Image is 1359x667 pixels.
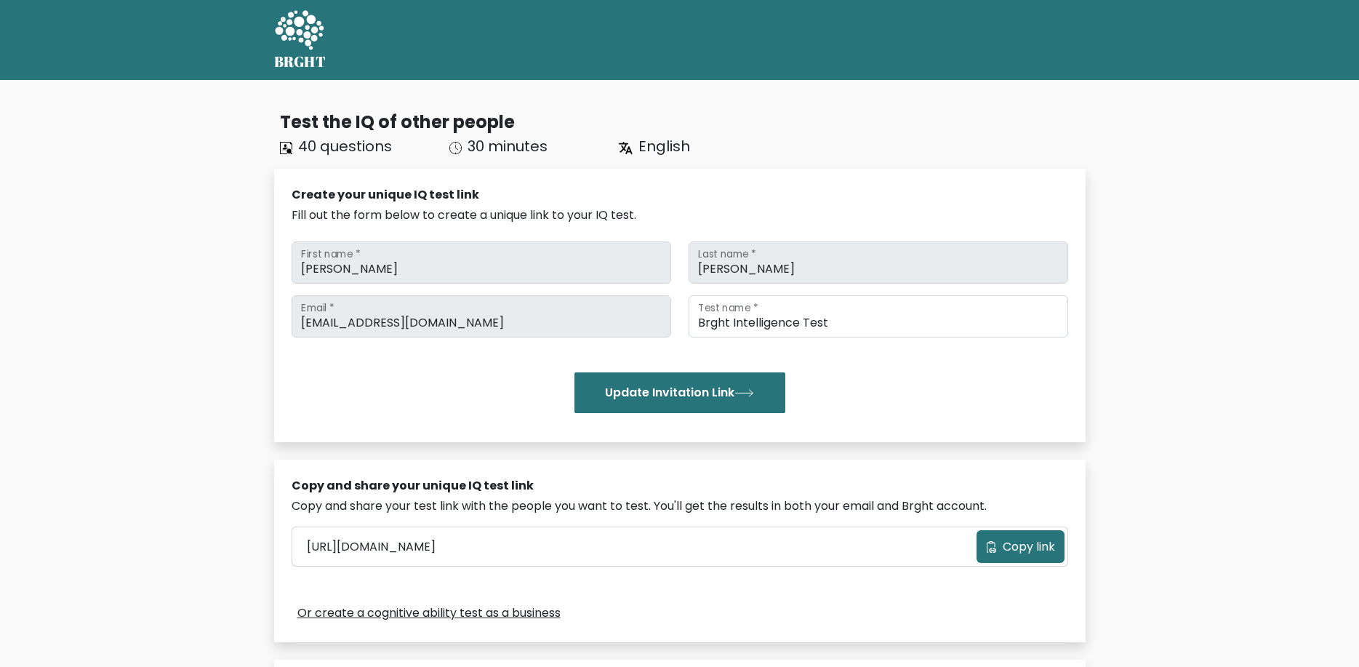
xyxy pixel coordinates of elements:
input: Last name [689,241,1068,284]
span: 30 minutes [468,136,548,156]
button: Copy link [977,530,1065,563]
div: Test the IQ of other people [280,109,1086,135]
div: Copy and share your unique IQ test link [292,477,1068,495]
h5: BRGHT [274,53,326,71]
input: Test name [689,295,1068,338]
a: Or create a cognitive ability test as a business [297,604,561,622]
span: English [638,136,690,156]
div: Create your unique IQ test link [292,186,1068,204]
div: Copy and share your test link with the people you want to test. You'll get the results in both yo... [292,498,1068,515]
a: BRGHT [274,6,326,74]
span: 40 questions [298,136,392,156]
button: Update Invitation Link [574,372,785,413]
span: Copy link [1003,538,1055,556]
input: First name [292,241,671,284]
div: Fill out the form below to create a unique link to your IQ test. [292,207,1068,224]
input: Email [292,295,671,338]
